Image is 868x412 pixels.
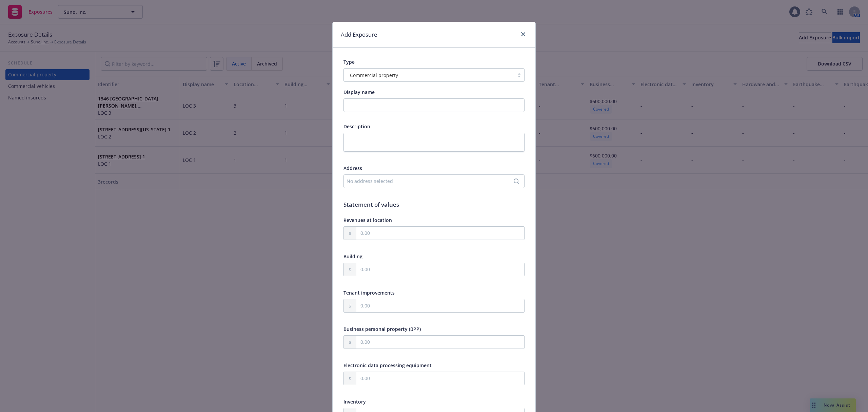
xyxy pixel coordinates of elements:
[356,227,524,240] input: 0.00
[350,72,398,79] span: Commercial property
[514,179,519,184] svg: Search
[343,59,355,65] span: Type
[343,201,525,208] h1: Statement of values
[356,336,524,349] input: 0.00
[343,165,362,171] span: Address
[343,174,525,188] button: No address selected
[347,177,515,185] div: No address selected
[347,72,511,79] span: Commercial property
[341,30,377,39] h1: Add Exposure
[343,217,392,223] span: Revenues at location
[343,289,395,296] span: Tenant improvements
[343,362,432,369] span: Electronic data processing equipment
[519,30,527,38] a: close
[343,123,370,130] span: Description
[343,89,375,95] span: Display name
[343,253,362,260] span: Building
[356,372,524,385] input: 0.00
[343,398,366,405] span: Inventory
[356,263,524,276] input: 0.00
[343,326,421,332] span: Business personal property (BPP)
[356,299,524,312] input: 0.00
